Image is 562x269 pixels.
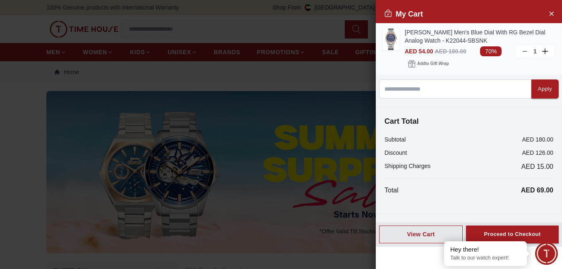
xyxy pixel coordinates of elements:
p: AED 69.00 [521,185,553,195]
p: Subtotal [384,135,406,144]
span: AED 15.00 [521,162,553,172]
button: Addto Gift Wrap [405,58,452,70]
span: Add to Gift Wrap [417,60,449,68]
div: Chat Widget [535,242,558,265]
p: AED 126.00 [522,149,554,157]
span: 70% [480,46,502,56]
p: Discount [384,149,407,157]
button: Apply [531,79,559,98]
p: AED 180.00 [522,135,554,144]
div: Apply [538,84,552,94]
img: ... [383,29,399,50]
span: AED 180.00 [435,48,466,55]
div: View Cart [386,230,456,238]
h2: My Cart [384,8,423,20]
p: Shipping Charges [384,162,430,172]
span: AED 54.00 [405,48,433,55]
p: Talk to our watch expert! [450,255,521,262]
button: Proceed to Checkout [466,226,559,243]
button: View Cart [379,226,463,243]
a: [PERSON_NAME] Men's Blue Dial With RG Bezel Dial Analog Watch - K22044-SBSNK [405,28,555,45]
p: Total [384,185,399,195]
p: 1 [532,47,538,55]
div: Hey there! [450,245,521,254]
div: Proceed to Checkout [484,230,540,239]
button: Close Account [545,7,558,20]
h4: Cart Total [384,115,553,127]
